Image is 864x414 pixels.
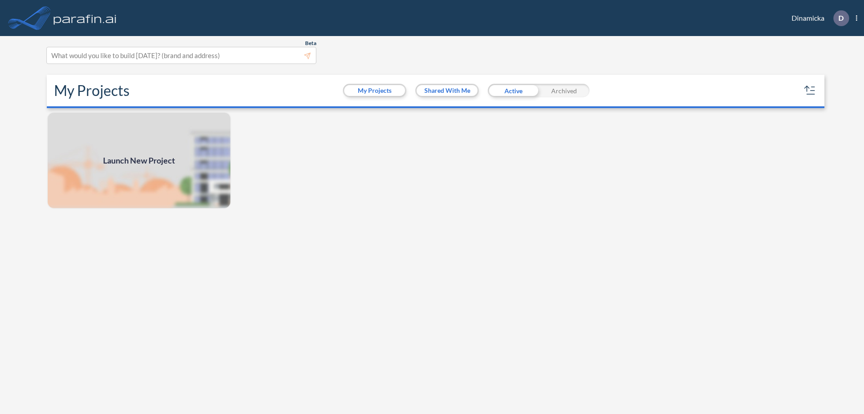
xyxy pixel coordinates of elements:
[54,82,130,99] h2: My Projects
[305,40,316,47] span: Beta
[47,112,231,209] img: add
[803,83,817,98] button: sort
[778,10,857,26] div: Dinamicka
[52,9,118,27] img: logo
[539,84,589,97] div: Archived
[344,85,405,96] button: My Projects
[838,14,844,22] p: D
[488,84,539,97] div: Active
[47,112,231,209] a: Launch New Project
[103,155,175,167] span: Launch New Project
[417,85,477,96] button: Shared With Me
